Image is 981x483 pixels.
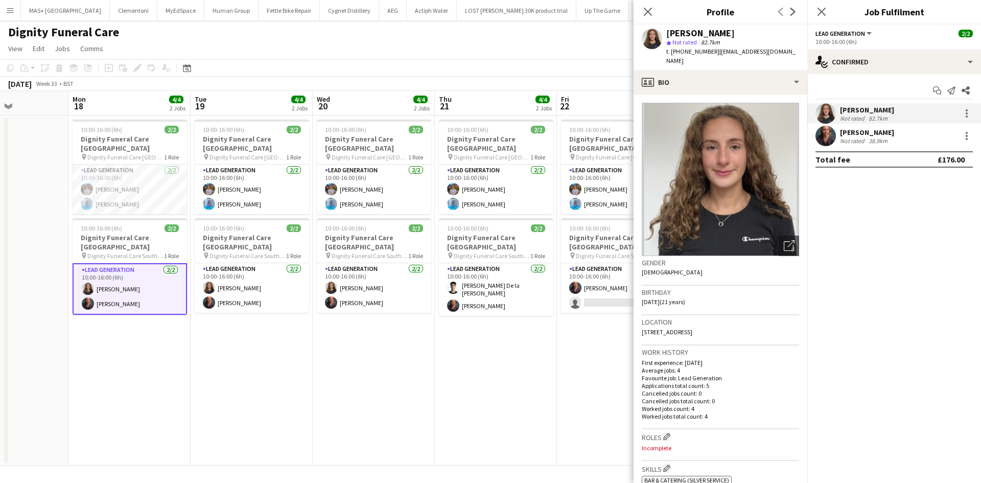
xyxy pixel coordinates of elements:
[642,431,799,442] h3: Roles
[561,134,675,153] h3: Dignity Funeral Care [GEOGRAPHIC_DATA]
[642,374,799,382] p: Favourite job: Lead Generation
[408,252,423,260] span: 1 Role
[439,165,553,214] app-card-role: Lead Generation2/210:00-16:00 (6h)[PERSON_NAME][PERSON_NAME]
[561,165,675,214] app-card-role: Lead Generation2/210:00-16:00 (6h)[PERSON_NAME][PERSON_NAME]
[317,95,330,104] span: Wed
[409,126,423,133] span: 2/2
[672,38,697,46] span: Not rated
[379,1,407,20] button: AEG
[634,5,807,18] h3: Profile
[439,95,452,104] span: Thu
[157,1,204,20] button: MyEdSpace
[439,120,553,214] div: 10:00-16:00 (6h)2/2Dignity Funeral Care [GEOGRAPHIC_DATA] Dignity Funeral Care [GEOGRAPHIC_DATA]1...
[959,30,973,37] span: 2/2
[164,252,179,260] span: 1 Role
[291,96,306,103] span: 4/4
[666,48,719,55] span: t. [PHONE_NUMBER]
[938,154,965,165] div: £176.00
[8,79,32,89] div: [DATE]
[203,126,244,133] span: 10:00-16:00 (6h)
[80,44,103,53] span: Comms
[317,218,431,313] app-job-card: 10:00-16:00 (6h)2/2Dignity Funeral Care [GEOGRAPHIC_DATA] Dignity Funeral Care Southamption1 Role...
[204,1,259,20] button: Human Group
[317,120,431,214] div: 10:00-16:00 (6h)2/2Dignity Funeral Care [GEOGRAPHIC_DATA] Dignity Funeral Care [GEOGRAPHIC_DATA]1...
[409,224,423,232] span: 2/2
[531,224,545,232] span: 2/2
[195,120,309,214] app-job-card: 10:00-16:00 (6h)2/2Dignity Funeral Care [GEOGRAPHIC_DATA] Dignity Funeral Care [GEOGRAPHIC_DATA]1...
[439,134,553,153] h3: Dignity Funeral Care [GEOGRAPHIC_DATA]
[561,218,675,313] app-job-card: 10:00-16:00 (6h)1/2Dignity Funeral Care [GEOGRAPHIC_DATA] Dignity Funeral Care Southamption1 Role...
[867,114,890,122] div: 82.7km
[193,100,206,112] span: 19
[454,153,530,161] span: Dignity Funeral Care [GEOGRAPHIC_DATA]
[164,153,179,161] span: 1 Role
[840,128,894,137] div: [PERSON_NAME]
[642,359,799,366] p: First experience: [DATE]
[642,382,799,389] p: Applications total count: 5
[87,252,164,260] span: Dignity Funeral Care Southamption
[195,218,309,313] div: 10:00-16:00 (6h)2/2Dignity Funeral Care [GEOGRAPHIC_DATA] Dignity Funeral Care Southamption1 Role...
[73,120,187,214] app-job-card: 10:00-16:00 (6h)2/2Dignity Funeral Care [GEOGRAPHIC_DATA] Dignity Funeral Care [GEOGRAPHIC_DATA]1...
[642,397,799,405] p: Cancelled jobs total count: 0
[73,95,86,104] span: Mon
[34,80,59,87] span: Week 33
[666,29,735,38] div: [PERSON_NAME]
[576,252,652,260] span: Dignity Funeral Care Southamption
[561,120,675,214] app-job-card: 10:00-16:00 (6h)2/2Dignity Funeral Care [GEOGRAPHIC_DATA] Dignity Funeral Care [GEOGRAPHIC_DATA]1...
[408,153,423,161] span: 1 Role
[287,224,301,232] span: 2/2
[4,42,27,55] a: View
[81,126,122,133] span: 10:00-16:00 (6h)
[320,1,379,20] button: Cygnet Distillery
[642,328,692,336] span: [STREET_ADDRESS]
[71,100,86,112] span: 18
[73,218,187,315] app-job-card: 10:00-16:00 (6h)2/2Dignity Funeral Care [GEOGRAPHIC_DATA] Dignity Funeral Care Southamption1 Role...
[76,42,107,55] a: Comms
[779,236,799,256] div: Open photos pop-in
[815,154,850,165] div: Total fee
[439,263,553,316] app-card-role: Lead Generation2/210:00-16:00 (6h)[PERSON_NAME] De la [PERSON_NAME][PERSON_NAME]
[642,366,799,374] p: Average jobs: 4
[317,134,431,153] h3: Dignity Funeral Care [GEOGRAPHIC_DATA]
[259,1,320,20] button: Fettle Bike Repair
[666,48,796,64] span: | [EMAIL_ADDRESS][DOMAIN_NAME]
[292,104,308,112] div: 2 Jobs
[530,153,545,161] span: 1 Role
[110,1,157,20] button: Clementoni
[414,104,430,112] div: 2 Jobs
[559,100,569,112] span: 22
[73,165,187,214] app-card-role: Lead Generation2/210:00-16:00 (6h)[PERSON_NAME][PERSON_NAME]
[170,104,185,112] div: 2 Jobs
[195,95,206,104] span: Tue
[447,126,488,133] span: 10:00-16:00 (6h)
[315,100,330,112] span: 20
[73,233,187,251] h3: Dignity Funeral Care [GEOGRAPHIC_DATA]
[699,38,722,46] span: 82.7km
[195,134,309,153] h3: Dignity Funeral Care [GEOGRAPHIC_DATA]
[642,348,799,357] h3: Work history
[209,252,286,260] span: Dignity Funeral Care Southamption
[325,126,366,133] span: 10:00-16:00 (6h)
[73,263,187,315] app-card-role: Lead Generation2/210:00-16:00 (6h)[PERSON_NAME][PERSON_NAME]
[840,105,894,114] div: [PERSON_NAME]
[81,224,122,232] span: 10:00-16:00 (6h)
[195,263,309,313] app-card-role: Lead Generation2/210:00-16:00 (6h)[PERSON_NAME][PERSON_NAME]
[209,153,286,161] span: Dignity Funeral Care [GEOGRAPHIC_DATA]
[807,50,981,74] div: Confirmed
[642,298,685,306] span: [DATE] (21 years)
[439,218,553,316] app-job-card: 10:00-16:00 (6h)2/2Dignity Funeral Care [GEOGRAPHIC_DATA] Dignity Funeral Care Southamption1 Role...
[569,224,611,232] span: 10:00-16:00 (6h)
[642,258,799,267] h3: Gender
[629,1,682,20] button: CakeBox 2025
[642,412,799,420] p: Worked jobs total count: 4
[576,153,652,161] span: Dignity Funeral Care [GEOGRAPHIC_DATA]
[642,444,799,452] p: Incomplete
[33,44,44,53] span: Edit
[867,137,890,145] div: 38.9km
[287,126,301,133] span: 2/2
[457,1,576,20] button: LOST [PERSON_NAME] 30K product trial
[807,5,981,18] h3: Job Fulfilment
